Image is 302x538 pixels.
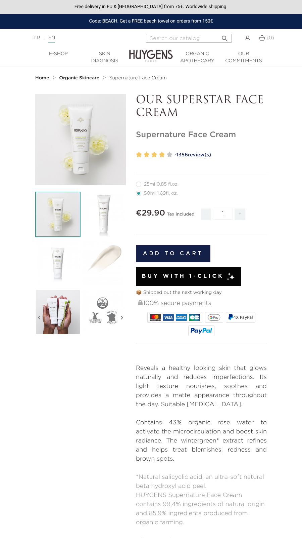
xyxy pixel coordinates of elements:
[220,50,267,65] a: Our commitments
[48,36,55,43] a: EN
[136,418,267,464] p: Contains 43% organic rose water to activate the microcirculation and boost skin radiance. The win...
[208,314,220,321] img: google_pay
[136,130,267,140] h1: Supernature Face Cream
[174,150,267,160] a: -1356review(s)
[59,76,99,80] strong: Organic Skincare
[146,34,232,43] input: Search
[109,75,167,81] a: Supernature Face Cream
[235,208,245,220] span: +
[174,50,220,65] a: Organic Apothecary
[137,296,267,311] div: 100% secure payments
[167,207,194,225] div: Tax included
[151,150,157,160] label: 3
[136,191,186,196] label: 50ml 1.69fl. oz.
[35,76,49,80] strong: Home
[221,33,229,41] i: 
[35,50,82,57] a: E-Shop
[136,474,264,489] span: *Natural salicyclic acid, an ultra-soft natural beta hydroxyl acid peel.
[136,182,187,187] label: 25ml 0,85 fl.oz.
[136,492,265,526] span: HUYGENS Supernature Face Cream contains 99,4% ingredients of natural origin and 85,9% ingredients...
[159,150,165,160] label: 4
[177,152,188,157] span: 1356
[30,34,121,42] div: |
[176,314,187,321] img: AMEX
[166,150,172,160] label: 5
[201,208,211,220] span: -
[163,314,174,321] img: VISA
[138,300,143,305] img: 100% secure payments
[34,36,40,40] a: FR
[35,301,43,335] i: 
[35,75,51,81] a: Home
[136,209,165,217] span: €29.90
[233,315,253,320] span: 4X PayPal
[109,76,167,80] span: Supernature Face Cream
[213,208,233,220] input: Quantity
[150,314,161,321] img: MASTERCARD
[136,245,210,262] button: Add to cart
[136,364,267,409] p: Reveals a healthy looking skin that glows naturally and reduces imperfections. Its light texture ...
[136,94,267,120] p: OUR SUPERSTAR FACE CREAM
[118,301,126,335] i: 
[267,36,274,40] span: (0)
[136,289,267,296] p: 📦 Shipped out the next working day
[59,75,101,81] a: Organic Skincare
[189,314,200,321] img: CB_NATIONALE
[144,150,150,160] label: 2
[129,39,173,63] img: Huygens
[136,150,142,160] label: 1
[219,32,231,41] button: 
[82,50,128,65] a: Skin Diagnosis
